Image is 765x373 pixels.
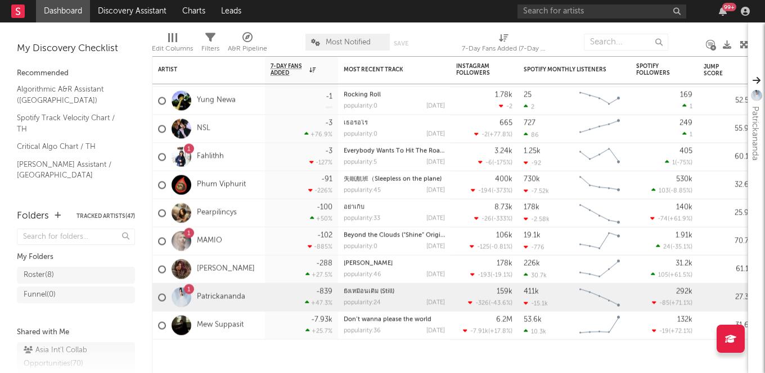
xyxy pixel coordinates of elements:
[495,175,512,183] div: 400k
[474,131,512,138] div: ( )
[305,299,332,307] div: +47.3 %
[468,299,512,307] div: ( )
[158,66,242,73] div: Artist
[344,272,381,278] div: popularity: 46
[470,329,488,335] span: -7.91k
[426,328,445,334] div: [DATE]
[651,271,692,279] div: ( )
[308,243,332,251] div: -885 %
[17,140,124,153] a: Critical Algo Chart / TH
[574,311,625,339] svg: Chart title
[344,120,445,126] div: เธอรอไร
[426,188,445,194] div: [DATE]
[344,204,445,211] div: อย่าเก็บ
[494,147,512,154] div: 3.24k
[344,188,381,194] div: popularity: 45
[344,261,445,267] div: Rebecca
[574,143,625,171] svg: Chart title
[651,187,692,194] div: ( )
[426,131,445,138] div: [DATE]
[524,66,608,73] div: Spotify Monthly Listeners
[494,160,511,166] span: -175 %
[17,67,135,80] div: Recommended
[670,272,691,279] span: +61.5 %
[321,175,332,183] div: -91
[197,236,222,246] a: MAMIO
[481,216,492,222] span: -26
[344,148,554,154] a: Everybody Wants To Hit The Road, But (Original by _less) [Indie ไม่ Kids]
[489,132,511,138] span: +77.8 %
[344,204,364,211] a: อย่าเก็บ
[325,147,332,154] div: -3
[524,175,540,183] div: 730k
[676,260,692,267] div: 31.2k
[680,91,692,98] div: 169
[524,299,548,307] div: -15.1k
[197,152,224,162] a: Fahlithh
[676,231,692,239] div: 1.91k
[524,327,546,335] div: 10.3k
[24,288,56,302] div: Funnel ( 0 )
[317,203,332,211] div: -100
[524,215,550,222] div: -2.58k
[344,66,428,73] div: Most Recent Track
[485,160,492,166] span: -6
[690,132,692,138] span: 1
[574,227,625,255] svg: Chart title
[658,272,668,279] span: 105
[574,87,625,115] svg: Chart title
[326,93,332,101] div: -1
[344,131,377,138] div: popularity: 0
[17,158,124,181] a: [PERSON_NAME] Assistant / [GEOGRAPHIC_DATA]
[652,327,692,335] div: ( )
[197,293,245,302] a: Patrickananda
[672,160,675,166] span: 1
[17,187,124,199] a: Shazam Top 200 / TH
[310,215,332,222] div: +50 %
[524,103,534,110] div: 2
[704,319,749,332] div: 31.6
[584,34,668,51] input: Search...
[201,28,219,61] div: Filters
[471,187,512,194] div: ( )
[478,159,512,166] div: ( )
[344,148,445,154] div: Everybody Wants To Hit The Road, But (Original by _less) [Indie ไม่ Kids]
[672,244,691,251] span: -35.1 %
[344,120,368,126] a: เธอรอไร
[344,92,381,98] a: Rocking Roll
[309,159,332,166] div: -127 %
[305,327,332,335] div: +25.7 %
[152,42,193,56] div: Edit Columns
[463,327,512,335] div: ( )
[690,104,692,110] span: 1
[470,271,512,279] div: ( )
[17,210,49,223] div: Folders
[24,269,54,282] div: Roster ( 8 )
[636,63,676,76] div: Spotify Followers
[305,271,332,279] div: +27.5 %
[679,147,692,154] div: 405
[574,255,625,283] svg: Chart title
[676,288,692,295] div: 292k
[719,7,727,16] button: 99+
[574,171,625,199] svg: Chart title
[344,103,377,110] div: popularity: 0
[524,288,539,295] div: 411k
[311,316,332,323] div: -7.93k
[492,272,511,279] span: -19.1 %
[704,122,749,135] div: 55.9
[17,267,135,284] a: Roster(8)
[317,231,332,239] div: -102
[704,262,749,276] div: 61.1
[426,272,445,278] div: [DATE]
[481,132,488,138] span: -2
[671,301,691,307] span: +71.1 %
[462,42,546,56] div: 7-Day Fans Added (7-Day Fans Added)
[344,317,431,323] a: Don’t wanna please the world
[704,63,732,77] div: Jump Score
[574,199,625,227] svg: Chart title
[344,233,575,239] a: Beyond the Clouds (“Shine” Original Soundtrack - The Other Side of the Moon)
[17,112,124,135] a: Spotify Track Velocity Chart / TH
[669,216,691,222] span: +61.9 %
[325,119,332,126] div: -3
